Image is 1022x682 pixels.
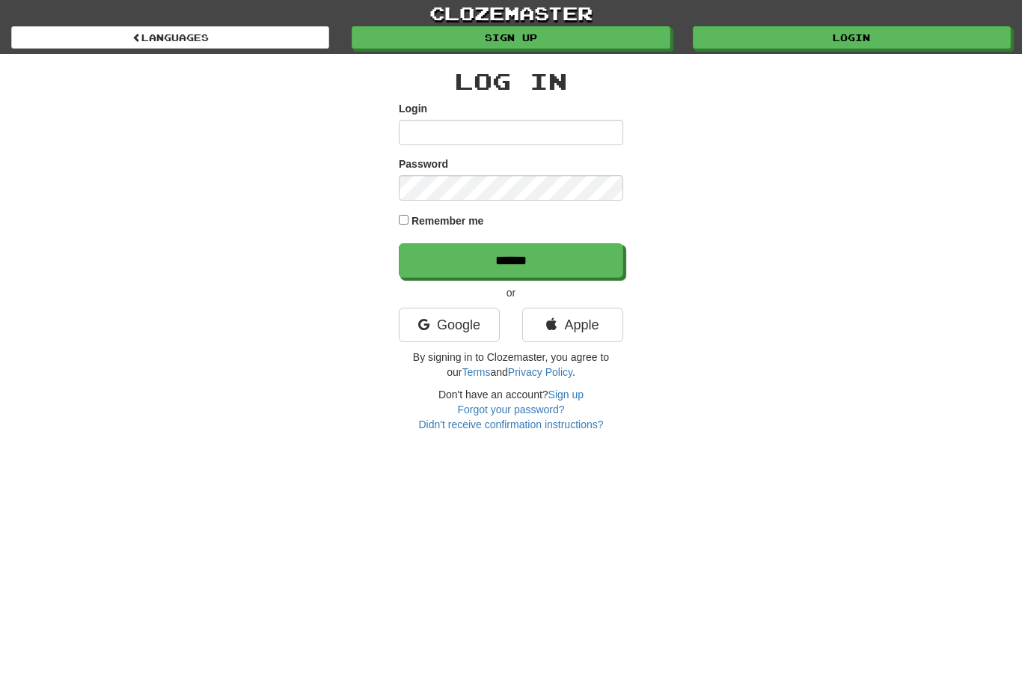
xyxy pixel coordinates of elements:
[411,213,484,228] label: Remember me
[418,418,603,430] a: Didn't receive confirmation instructions?
[399,285,623,300] p: or
[508,366,572,378] a: Privacy Policy
[399,308,500,342] a: Google
[399,69,623,94] h2: Log In
[399,156,448,171] label: Password
[462,366,490,378] a: Terms
[548,389,584,401] a: Sign up
[352,26,670,49] a: Sign up
[399,101,427,116] label: Login
[399,350,623,380] p: By signing in to Clozemaster, you agree to our and .
[522,308,623,342] a: Apple
[457,404,564,415] a: Forgot your password?
[11,26,329,49] a: Languages
[399,387,623,432] div: Don't have an account?
[693,26,1011,49] a: Login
